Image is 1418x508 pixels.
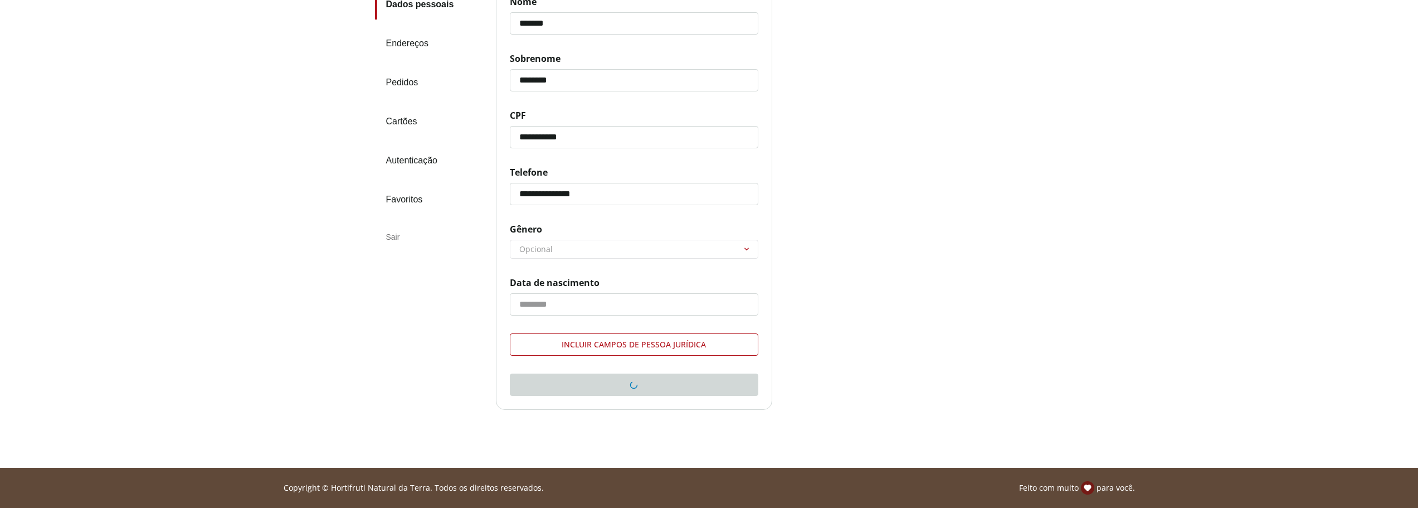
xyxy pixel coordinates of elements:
[510,69,758,91] input: Sobrenome
[510,12,758,35] input: Nome
[375,185,487,215] a: Favoritos
[375,146,487,176] a: Autenticação
[510,109,758,122] span: CPF
[510,277,758,289] span: Data de nascimento
[510,223,758,235] span: Gênero
[1081,481,1094,495] img: amor
[510,126,758,148] input: CPF
[1019,481,1135,495] p: Feito com muito para você.
[510,183,758,205] input: Telefone
[375,67,487,98] a: Pedidos
[510,333,758,356] button: Incluir campos de pessoa jurídica
[510,166,758,178] span: Telefone
[284,482,544,494] p: Copyright © Hortifruti Natural da Terra. Todos os direitos reservados.
[375,107,487,137] a: Cartões
[4,481,1414,495] div: Linha de sessão
[510,52,758,65] span: Sobrenome
[375,28,487,59] a: Endereços
[510,293,758,316] input: Data de nascimento
[375,224,487,250] div: Sair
